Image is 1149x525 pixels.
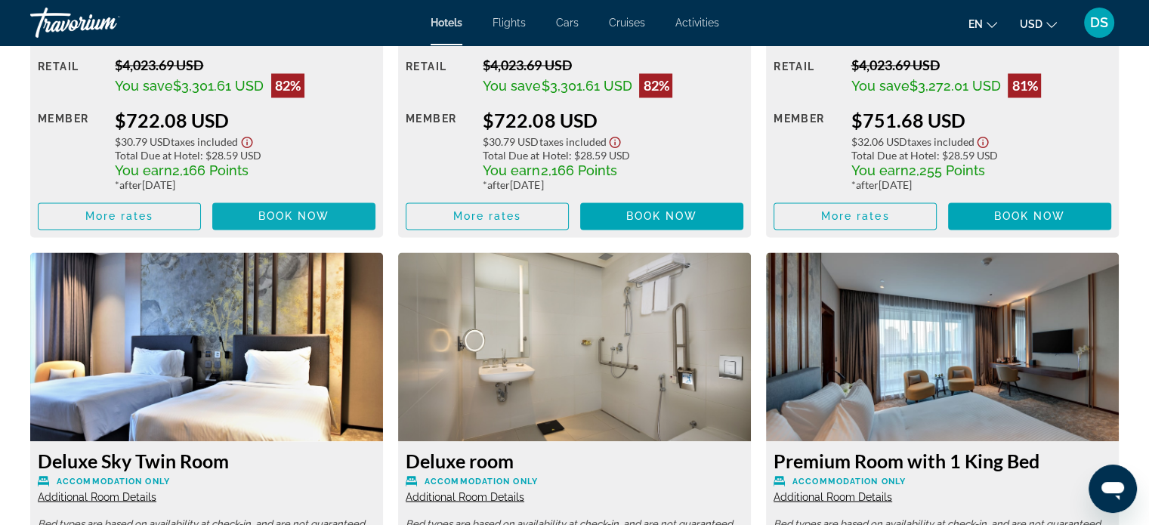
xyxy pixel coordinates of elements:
[539,135,606,148] span: Taxes included
[425,476,538,486] span: Accommodation Only
[115,162,172,178] span: You earn
[487,178,510,191] span: after
[1008,73,1041,97] div: 81%
[974,131,992,149] button: Show Taxes and Fees disclaimer
[238,131,256,149] button: Show Taxes and Fees disclaimer
[968,18,983,30] span: en
[115,109,375,131] div: $722.08 USD
[115,178,375,191] div: * [DATE]
[38,109,103,191] div: Member
[406,449,743,471] h3: Deluxe room
[483,78,541,94] span: You save
[855,178,878,191] span: after
[406,57,471,97] div: Retail
[483,109,743,131] div: $722.08 USD
[541,78,632,94] span: $3,301.61 USD
[851,178,1111,191] div: * [DATE]
[540,162,616,178] span: 2,166 Points
[483,57,743,73] div: $4,023.69 USD
[766,252,1119,441] img: Premium Room with 1 King Bed
[173,78,264,94] span: $3,301.61 USD
[994,210,1066,222] span: Book now
[115,57,375,73] div: $4,023.69 USD
[851,149,1111,162] div: : $28.59 USD
[968,13,997,35] button: Change language
[626,210,698,222] span: Book now
[406,109,471,191] div: Member
[483,149,568,162] span: Total Due at Hotel
[606,131,624,149] button: Show Taxes and Fees disclaimer
[30,3,181,42] a: Travorium
[271,73,304,97] div: 82%
[1090,15,1108,30] span: DS
[115,78,173,94] span: You save
[792,476,906,486] span: Accommodation Only
[212,202,375,230] button: Book now
[556,17,579,29] a: Cars
[1020,18,1042,30] span: USD
[907,135,974,148] span: Taxes included
[38,202,201,230] button: More rates
[398,252,751,441] img: Deluxe room
[115,149,200,162] span: Total Due at Hotel
[1089,465,1137,513] iframe: Кнопка запуска окна обмена сообщениями
[57,476,170,486] span: Accommodation Only
[172,162,249,178] span: 2,166 Points
[483,162,540,178] span: You earn
[171,135,238,148] span: Taxes included
[483,135,539,148] span: $30.79 USD
[453,210,522,222] span: More rates
[119,178,142,191] span: after
[30,252,383,441] img: Deluxe Sky Twin Room
[580,202,743,230] button: Book now
[948,202,1111,230] button: Book now
[1020,13,1057,35] button: Change currency
[908,162,984,178] span: 2,255 Points
[909,78,1000,94] span: $3,272.01 USD
[493,17,526,29] a: Flights
[431,17,462,29] a: Hotels
[38,57,103,97] div: Retail
[639,73,672,97] div: 82%
[851,109,1111,131] div: $751.68 USD
[483,149,743,162] div: : $28.59 USD
[851,78,909,94] span: You save
[851,162,908,178] span: You earn
[774,57,839,97] div: Retail
[115,149,375,162] div: : $28.59 USD
[38,490,156,502] span: Additional Room Details
[258,210,330,222] span: Book now
[774,109,839,191] div: Member
[406,490,524,502] span: Additional Room Details
[38,449,375,471] h3: Deluxe Sky Twin Room
[851,149,936,162] span: Total Due at Hotel
[609,17,645,29] a: Cruises
[821,210,890,222] span: More rates
[1080,7,1119,39] button: User Menu
[774,202,937,230] button: More rates
[851,135,907,148] span: $32.06 USD
[851,57,1111,73] div: $4,023.69 USD
[85,210,154,222] span: More rates
[406,202,569,230] button: More rates
[774,449,1111,471] h3: Premium Room with 1 King Bed
[675,17,719,29] a: Activities
[115,135,171,148] span: $30.79 USD
[483,178,743,191] div: * [DATE]
[774,490,892,502] span: Additional Room Details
